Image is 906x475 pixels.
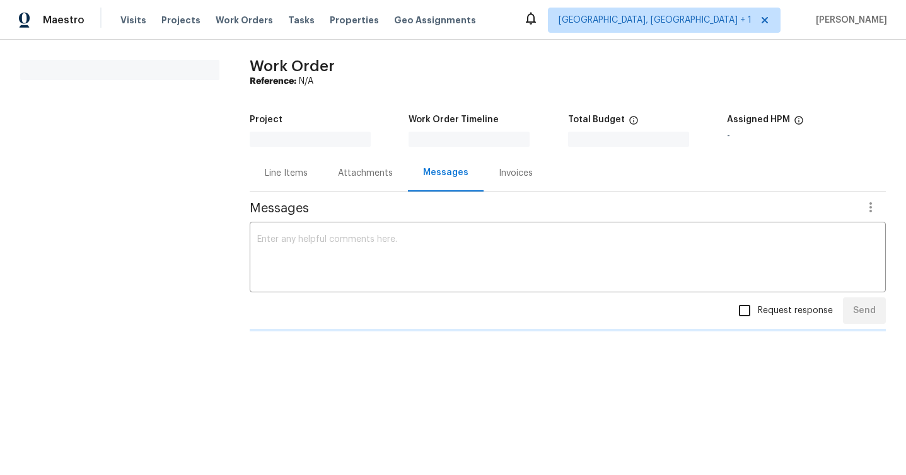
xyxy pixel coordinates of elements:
h5: Total Budget [568,115,625,124]
span: Projects [161,14,200,26]
div: Line Items [265,167,308,180]
span: Messages [250,202,856,215]
h5: Work Order Timeline [409,115,499,124]
div: Attachments [338,167,393,180]
div: - [727,132,886,140]
span: Visits [120,14,146,26]
div: Messages [423,166,468,179]
span: The hpm assigned to this work order. [794,115,804,132]
h5: Assigned HPM [727,115,790,124]
b: Reference: [250,77,296,86]
span: [PERSON_NAME] [811,14,887,26]
span: The total cost of line items that have been proposed by Opendoor. This sum includes line items th... [629,115,639,132]
div: Invoices [499,167,533,180]
span: Geo Assignments [394,14,476,26]
span: Properties [330,14,379,26]
h5: Project [250,115,282,124]
div: N/A [250,75,886,88]
span: Tasks [288,16,315,25]
span: Maestro [43,14,84,26]
span: Request response [758,304,833,318]
span: [GEOGRAPHIC_DATA], [GEOGRAPHIC_DATA] + 1 [559,14,752,26]
span: Work Orders [216,14,273,26]
span: Work Order [250,59,335,74]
